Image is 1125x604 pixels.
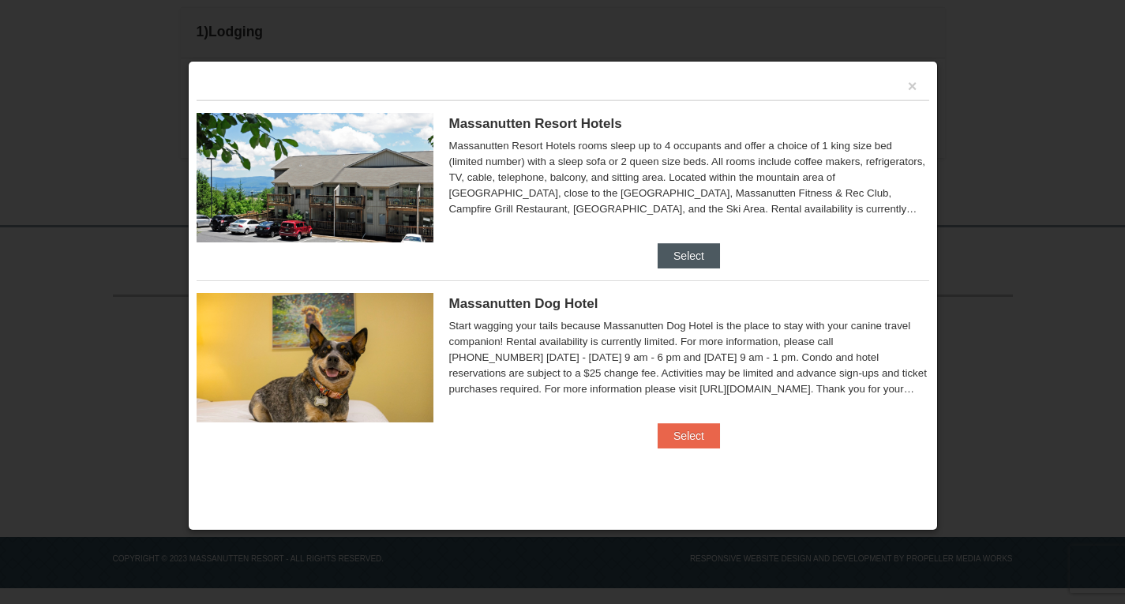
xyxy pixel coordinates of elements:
[197,113,433,242] img: 19219026-1-e3b4ac8e.jpg
[658,423,720,448] button: Select
[449,138,929,217] div: Massanutten Resort Hotels rooms sleep up to 4 occupants and offer a choice of 1 king size bed (li...
[449,318,929,397] div: Start wagging your tails because Massanutten Dog Hotel is the place to stay with your canine trav...
[449,116,622,131] span: Massanutten Resort Hotels
[449,296,598,311] span: Massanutten Dog Hotel
[908,78,917,94] button: ×
[197,293,433,422] img: 27428181-5-81c892a3.jpg
[658,243,720,268] button: Select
